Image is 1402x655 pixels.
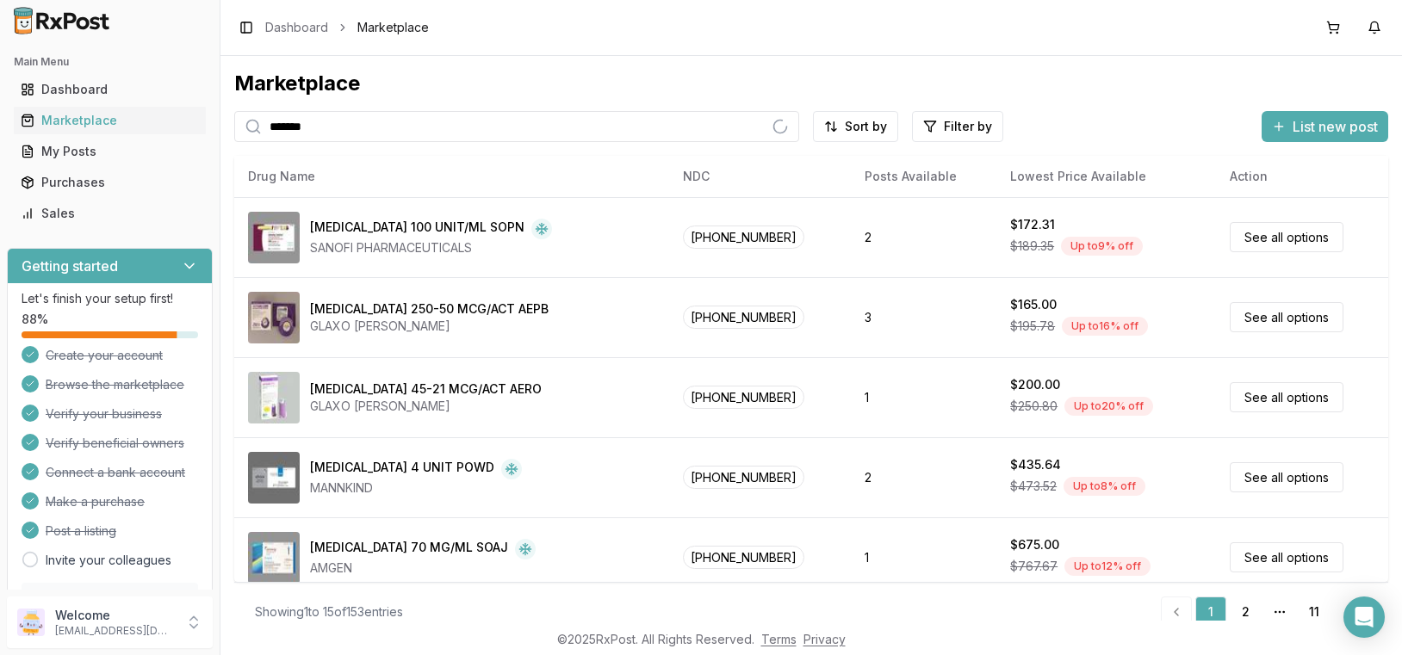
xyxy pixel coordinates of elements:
[310,318,549,335] div: GLAXO [PERSON_NAME]
[310,219,524,239] div: [MEDICAL_DATA] 100 UNIT/ML SOPN
[14,136,206,167] a: My Posts
[234,156,669,197] th: Drug Name
[265,19,429,36] nav: breadcrumb
[22,311,48,328] span: 88 %
[803,632,846,646] a: Privacy
[669,156,851,197] th: NDC
[21,174,199,191] div: Purchases
[851,517,996,597] td: 1
[851,277,996,357] td: 3
[845,118,887,135] span: Sort by
[46,347,163,364] span: Create your account
[14,167,206,198] a: Purchases
[1262,111,1388,142] button: List new post
[21,205,199,222] div: Sales
[1293,116,1378,137] span: List new post
[851,156,996,197] th: Posts Available
[1010,296,1057,313] div: $165.00
[912,111,1003,142] button: Filter by
[255,603,403,621] div: Showing 1 to 15 of 153 entries
[310,459,494,479] div: [MEDICAL_DATA] 4 UNIT POWD
[357,19,429,36] span: Marketplace
[1010,238,1054,255] span: $189.35
[761,632,797,646] a: Terms
[1230,542,1343,572] a: See all options
[46,552,171,569] a: Invite your colleagues
[996,156,1216,197] th: Lowest Price Available
[55,624,175,638] p: [EMAIL_ADDRESS][DOMAIN_NAME]
[1333,596,1368,627] a: Go to next page
[1161,596,1368,627] nav: pagination
[248,452,300,504] img: Afrezza 4 UNIT POWD
[21,112,199,129] div: Marketplace
[1010,456,1061,473] div: $435.64
[1230,382,1343,412] a: See all options
[1230,462,1343,492] a: See all options
[21,81,199,98] div: Dashboard
[14,198,206,229] a: Sales
[683,386,804,409] span: [PHONE_NUMBER]
[7,107,213,134] button: Marketplace
[22,290,198,307] p: Let's finish your setup first!
[310,539,508,559] div: [MEDICAL_DATA] 70 MG/ML SOAJ
[7,200,213,227] button: Sales
[248,212,300,263] img: Admelog SoloStar 100 UNIT/ML SOPN
[851,197,996,277] td: 2
[1061,237,1143,256] div: Up to 9 % off
[1010,536,1059,553] div: $675.00
[851,357,996,437] td: 1
[46,376,184,393] span: Browse the marketplace
[1343,596,1385,638] div: Open Intercom Messenger
[46,405,162,423] span: Verify your business
[944,118,992,135] span: Filter by
[7,138,213,165] button: My Posts
[310,239,552,256] div: SANOFI PHARMACEUTICALS
[1064,397,1153,416] div: Up to 20 % off
[683,226,804,249] span: [PHONE_NUMBER]
[46,435,184,452] span: Verify beneficial owners
[22,256,118,276] h3: Getting started
[683,466,804,489] span: [PHONE_NUMBER]
[683,546,804,569] span: [PHONE_NUMBER]
[1010,376,1060,393] div: $200.00
[1262,120,1388,137] a: List new post
[7,76,213,103] button: Dashboard
[1010,318,1055,335] span: $195.78
[1062,317,1148,336] div: Up to 16 % off
[310,380,542,398] div: [MEDICAL_DATA] 45-21 MCG/ACT AERO
[14,55,206,69] h2: Main Menu
[7,169,213,196] button: Purchases
[1230,596,1261,627] a: 2
[310,479,522,497] div: MANNKIND
[46,493,145,510] span: Make a purchase
[1230,222,1343,252] a: See all options
[1010,398,1058,415] span: $250.80
[813,111,898,142] button: Sort by
[1064,557,1151,576] div: Up to 12 % off
[1195,596,1226,627] a: 1
[1230,302,1343,332] a: See all options
[1010,216,1055,233] div: $172.31
[234,70,1388,97] div: Marketplace
[17,609,45,636] img: User avatar
[310,559,536,577] div: AMGEN
[248,372,300,423] img: Advair HFA 45-21 MCG/ACT AERO
[265,19,328,36] a: Dashboard
[1064,477,1145,496] div: Up to 8 % off
[310,398,542,415] div: GLAXO [PERSON_NAME]
[55,607,175,624] p: Welcome
[21,143,199,160] div: My Posts
[248,532,300,584] img: Aimovig 70 MG/ML SOAJ
[46,464,185,481] span: Connect a bank account
[683,306,804,329] span: [PHONE_NUMBER]
[14,74,206,105] a: Dashboard
[1299,596,1330,627] a: 11
[1010,478,1057,495] span: $473.52
[248,292,300,343] img: Advair Diskus 250-50 MCG/ACT AEPB
[46,522,116,540] span: Post a listing
[1010,558,1058,575] span: $767.67
[310,300,549,318] div: [MEDICAL_DATA] 250-50 MCG/ACT AEPB
[14,105,206,136] a: Marketplace
[851,437,996,517] td: 2
[7,7,117,34] img: RxPost Logo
